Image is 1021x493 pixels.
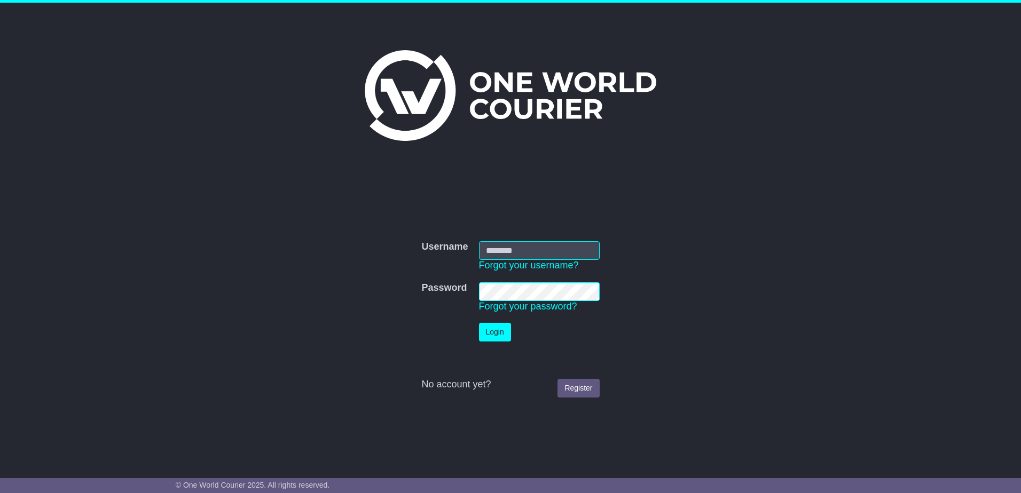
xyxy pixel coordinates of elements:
label: Password [421,282,467,294]
div: No account yet? [421,379,599,391]
a: Forgot your username? [479,260,579,271]
a: Forgot your password? [479,301,577,312]
label: Username [421,241,468,253]
img: One World [365,50,656,141]
button: Login [479,323,511,341]
a: Register [557,379,599,397]
span: © One World Courier 2025. All rights reserved. [176,481,330,489]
